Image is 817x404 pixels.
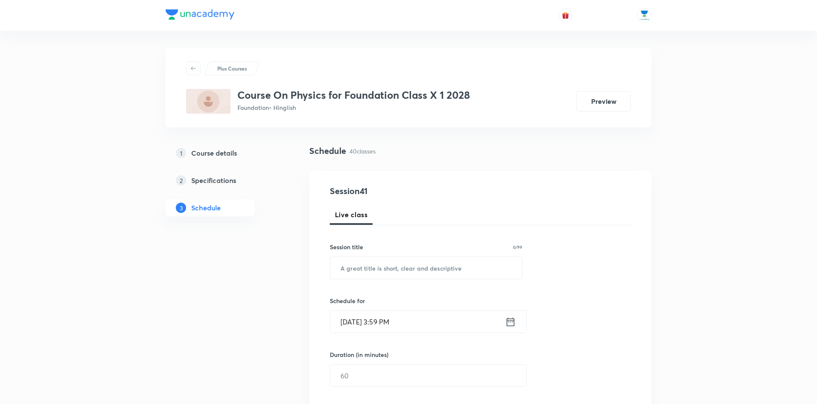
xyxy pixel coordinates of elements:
[330,185,486,198] h4: Session 41
[513,245,522,249] p: 0/99
[330,350,388,359] h6: Duration (in minutes)
[637,8,651,23] img: UnacademyRaipur Unacademy Raipur
[562,12,569,19] img: avatar
[559,9,572,22] button: avatar
[217,65,247,72] p: Plus Courses
[349,147,376,156] p: 40 classes
[166,144,282,162] a: 1Course details
[309,144,346,157] h4: Schedule
[191,203,221,213] h5: Schedule
[186,89,231,114] img: 4559BD48-E98D-49CB-B149-757D2ADA40C6_plus.png
[576,91,631,112] button: Preview
[166,9,234,22] a: Company Logo
[330,257,522,279] input: A great title is short, clear and descriptive
[330,296,522,305] h6: Schedule for
[176,203,186,213] p: 3
[237,89,470,101] h3: Course On Physics for Foundation Class X 1 2028
[330,365,526,386] input: 60
[166,9,234,20] img: Company Logo
[237,103,470,112] p: Foundation • Hinglish
[335,209,367,220] span: Live class
[176,148,186,158] p: 1
[166,172,282,189] a: 2Specifications
[330,242,363,251] h6: Session title
[176,175,186,186] p: 2
[191,148,237,158] h5: Course details
[191,175,236,186] h5: Specifications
